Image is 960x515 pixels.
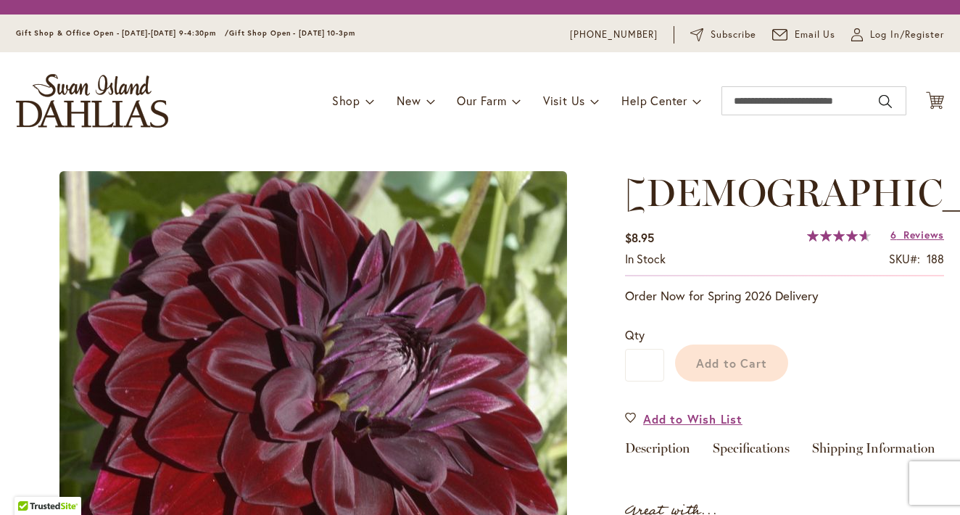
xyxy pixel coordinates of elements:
button: Search [879,90,892,113]
a: 6 Reviews [890,228,944,242]
span: Reviews [903,228,944,242]
span: Log In/Register [870,28,944,42]
div: 93% [807,230,871,242]
strong: SKU [889,251,920,266]
a: Log In/Register [851,28,944,42]
span: Gift Shop & Office Open - [DATE]-[DATE] 9-4:30pm / [16,28,229,38]
span: Qty [625,327,645,342]
span: Our Farm [457,93,506,108]
span: Help Center [621,93,687,108]
span: In stock [625,251,666,266]
span: Email Us [795,28,836,42]
span: $8.95 [625,230,654,245]
a: [PHONE_NUMBER] [570,28,658,42]
div: Detailed Product Info [625,442,944,463]
span: Subscribe [711,28,756,42]
div: Availability [625,251,666,268]
div: 188 [927,251,944,268]
span: New [397,93,421,108]
a: store logo [16,74,168,128]
a: Description [625,442,690,463]
a: Specifications [713,442,790,463]
span: Shop [332,93,360,108]
span: Add to Wish List [643,411,742,427]
a: Email Us [772,28,836,42]
span: Gift Shop Open - [DATE] 10-3pm [229,28,355,38]
p: Order Now for Spring 2026 Delivery [625,287,944,305]
a: Add to Wish List [625,411,742,427]
span: Visit Us [543,93,585,108]
a: Shipping Information [812,442,935,463]
span: 6 [890,228,897,242]
a: Subscribe [690,28,756,42]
